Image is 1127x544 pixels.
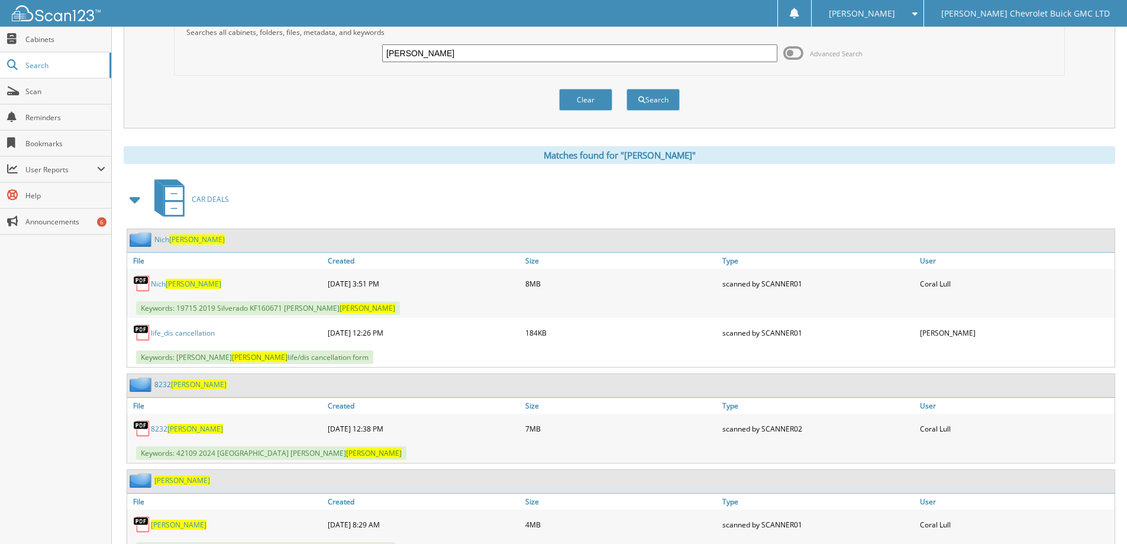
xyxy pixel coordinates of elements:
[917,253,1115,269] a: User
[154,234,225,244] a: Nich[PERSON_NAME]
[719,494,917,510] a: Type
[154,379,227,390] a: 8232[PERSON_NAME]
[147,176,229,223] a: CAR DEALS
[127,398,325,414] a: File
[133,516,151,533] img: PDF.png
[133,420,151,437] img: PDF.png
[325,513,522,536] div: [DATE] 8:29 AM
[130,232,154,247] img: folder2.png
[917,272,1115,295] div: Coral Lull
[522,321,720,345] div: 184KB
[171,379,227,390] span: [PERSON_NAME]
[136,301,400,315] span: Keywords: 19715 2019 Silverado KF160671 [PERSON_NAME]
[169,234,225,244] span: [PERSON_NAME]
[325,417,522,440] div: [DATE] 12:38 PM
[917,417,1115,440] div: Coral Lull
[192,194,229,204] span: CAR DEALS
[917,398,1115,414] a: User
[719,253,917,269] a: Type
[151,328,215,338] a: life_dis cancellation
[130,377,154,392] img: folder2.png
[522,513,720,536] div: 4MB
[97,217,106,227] div: 6
[559,89,612,111] button: Clear
[25,34,105,44] span: Cabinets
[522,272,720,295] div: 8MB
[810,49,863,58] span: Advanced Search
[25,86,105,96] span: Scan
[127,253,325,269] a: File
[719,398,917,414] a: Type
[25,165,97,175] span: User Reports
[917,321,1115,345] div: [PERSON_NAME]
[917,494,1115,510] a: User
[154,475,210,485] a: [PERSON_NAME]
[130,473,154,488] img: folder2.png
[719,272,917,295] div: scanned by SCANNER01
[167,424,223,434] span: [PERSON_NAME]
[340,303,395,313] span: [PERSON_NAME]
[166,279,221,289] span: [PERSON_NAME]
[133,275,151,292] img: PDF.png
[133,324,151,342] img: PDF.png
[522,253,720,269] a: Size
[136,446,406,460] span: Keywords: 42109 2024 [GEOGRAPHIC_DATA] [PERSON_NAME]
[346,448,402,458] span: [PERSON_NAME]
[151,279,221,289] a: Nich[PERSON_NAME]
[25,191,105,201] span: Help
[25,60,104,70] span: Search
[124,146,1115,164] div: Matches found for "[PERSON_NAME]"
[719,321,917,345] div: scanned by SCANNER01
[325,398,522,414] a: Created
[522,398,720,414] a: Size
[136,350,373,364] span: Keywords: [PERSON_NAME] life/dis cancellation form
[325,321,522,345] div: [DATE] 12:26 PM
[127,494,325,510] a: File
[522,494,720,510] a: Size
[917,513,1115,536] div: Coral Lull
[232,352,288,362] span: [PERSON_NAME]
[719,417,917,440] div: scanned by SCANNER02
[25,139,105,149] span: Bookmarks
[719,513,917,536] div: scanned by SCANNER01
[325,253,522,269] a: Created
[180,27,1058,37] div: Searches all cabinets, folders, files, metadata, and keywords
[151,520,206,530] a: [PERSON_NAME]
[829,10,895,17] span: [PERSON_NAME]
[522,417,720,440] div: 7MB
[325,494,522,510] a: Created
[941,10,1110,17] span: [PERSON_NAME] Chevrolet Buick GMC LTD
[151,424,223,434] a: 8232[PERSON_NAME]
[1068,487,1127,544] iframe: Chat Widget
[325,272,522,295] div: [DATE] 3:51 PM
[25,217,105,227] span: Announcements
[627,89,680,111] button: Search
[12,5,101,21] img: scan123-logo-white.svg
[25,112,105,123] span: Reminders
